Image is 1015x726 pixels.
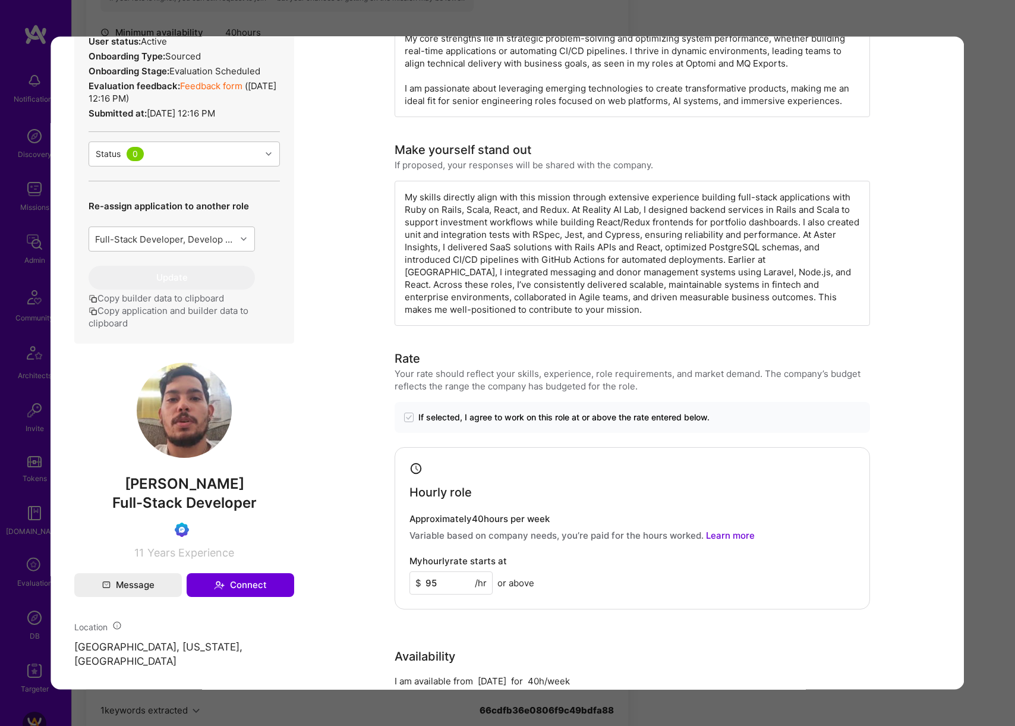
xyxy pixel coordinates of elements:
[175,522,189,536] img: Evaluation Call Booked
[395,140,531,158] div: Make yourself stand out
[187,573,294,596] button: Connect
[89,79,280,104] div: ( [DATE] 12:16 PM )
[418,411,710,423] span: If selected, I agree to work on this role at or above the rate entered below.
[409,513,855,524] h4: Approximately 40 hours per week
[112,494,257,511] span: Full-Stack Developer
[214,579,225,590] i: icon Connect
[95,232,237,244] div: Full-Stack Developer, Develop backend features using Ruby and Rails, and frontend features using ...
[478,674,506,687] div: [DATE]
[89,304,280,329] button: Copy application and builder data to clipboard
[127,146,144,161] div: 0
[266,150,272,156] i: icon Chevron
[395,180,870,325] div: My skills directly align with this mission through extensive experience building full-stack appli...
[706,529,755,540] a: Learn more
[89,35,141,46] strong: User status:
[89,306,97,315] i: icon Copy
[51,36,964,690] div: modal
[409,571,493,594] input: XXX
[89,107,147,118] strong: Submitted at:
[415,576,421,589] span: $
[137,448,232,460] a: User Avatar
[511,674,523,687] div: for
[89,199,255,212] p: Re-assign application to another role
[74,474,294,492] span: [PERSON_NAME]
[89,50,165,61] strong: Onboarding Type:
[497,576,534,589] span: or above
[409,485,472,499] h4: Hourly role
[74,573,182,596] button: Message
[89,294,97,303] i: icon Copy
[395,647,455,665] div: Availability
[96,147,121,159] div: Status
[134,546,144,558] span: 11
[74,620,294,633] div: Location
[102,580,111,589] i: icon Mail
[137,362,232,457] img: User Avatar
[528,674,539,687] div: 40
[409,555,507,566] h4: My hourly rate starts at
[395,349,420,367] div: Rate
[180,80,242,91] a: Feedback form
[475,576,487,589] span: /hr
[539,674,570,687] div: h/week
[241,235,247,241] i: icon Chevron
[395,674,473,687] div: I am available from
[89,80,180,91] strong: Evaluation feedback:
[147,546,234,558] span: Years Experience
[89,265,255,289] button: Update
[395,367,870,392] div: Your rate should reflect your skills, experience, role requirements, and market demand. The compa...
[409,529,855,541] p: Variable based on company needs, you’re paid for the hours worked.
[395,158,653,171] div: If proposed, your responses will be shared with the company.
[89,65,169,76] strong: Onboarding Stage:
[409,461,423,475] i: icon Clock
[74,640,294,668] p: [GEOGRAPHIC_DATA], [US_STATE], [GEOGRAPHIC_DATA]
[89,291,224,304] button: Copy builder data to clipboard
[147,107,215,118] span: [DATE] 12:16 PM
[169,65,260,76] span: Evaluation Scheduled
[165,50,201,61] span: sourced
[141,35,167,46] span: Active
